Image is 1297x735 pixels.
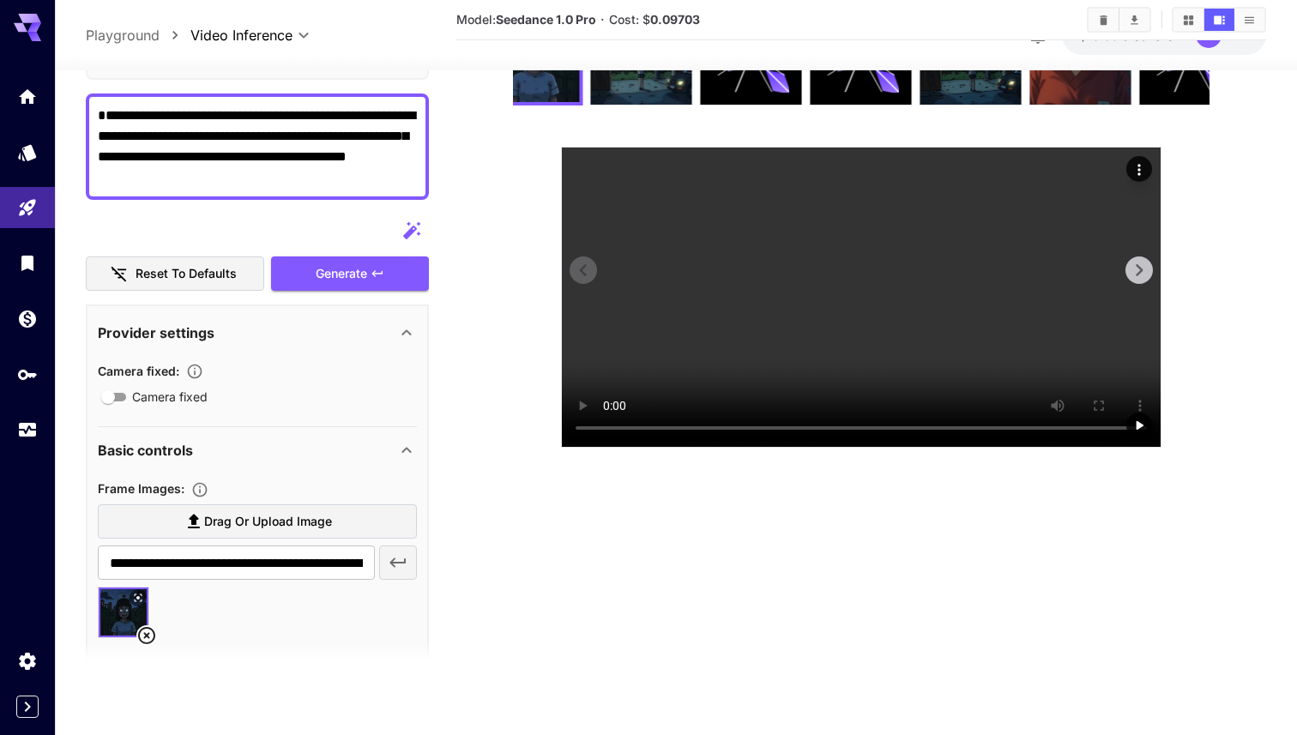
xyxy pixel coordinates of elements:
button: Show media in list view [1234,9,1264,31]
div: Play video [1126,413,1152,438]
label: Drag or upload image [98,503,417,539]
button: Show media in grid view [1173,9,1203,31]
button: Clear All [1089,9,1119,31]
p: · [600,9,605,30]
button: Upload frame images. [184,481,215,498]
div: Models [17,142,38,163]
button: Reset to defaults [86,256,264,291]
span: Model: [456,12,596,27]
span: Drag or upload image [204,510,332,532]
button: Generate [271,256,429,291]
div: Show media in grid viewShow media in video viewShow media in list view [1172,7,1266,33]
div: Actions [1126,156,1152,182]
span: Frame Images : [98,481,184,496]
span: Camera fixed : [98,363,179,377]
span: Video Inference [190,25,293,45]
div: API Keys [17,364,38,385]
div: Home [17,86,38,107]
p: Provider settings [98,322,214,342]
span: credits left [1122,28,1182,43]
div: Usage [17,419,38,441]
span: $10.05 [1079,28,1122,43]
div: Wallet [17,308,38,329]
div: Provider settings [98,311,417,352]
a: Playground [86,25,160,45]
div: Clear AllDownload All [1087,7,1151,33]
b: Seedance 1.0 Pro [496,12,596,27]
nav: breadcrumb [86,25,190,45]
div: Library [17,252,38,274]
div: Settings [17,650,38,672]
b: 0.09703 [650,12,700,27]
span: Camera fixed [132,388,208,406]
div: Playground [17,197,38,219]
button: Show media in video view [1204,9,1234,31]
button: Expand sidebar [16,696,39,718]
div: Basic controls [98,430,417,471]
span: Generate [316,262,367,284]
span: Cost: $ [609,12,700,27]
p: Basic controls [98,440,193,461]
button: Download All [1119,9,1149,31]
